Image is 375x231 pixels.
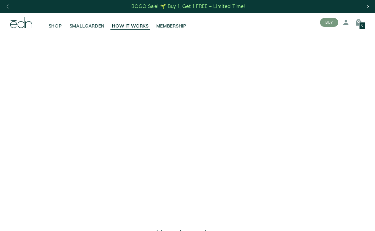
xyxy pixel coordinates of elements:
a: BOGO Sale! 🌱 Buy 1, Get 1 FREE – Limited Time! [131,2,246,11]
a: SMALLGARDEN [66,15,109,29]
a: SHOP [45,15,66,29]
span: HOW IT WORKS [112,23,148,29]
span: SMALLGARDEN [70,23,105,29]
span: MEMBERSHIP [156,23,186,29]
span: 0 [361,24,363,27]
a: HOW IT WORKS [108,15,152,29]
div: BOGO Sale! 🌱 Buy 1, Get 1 FREE – Limited Time! [131,3,245,10]
button: BUY [320,18,338,27]
a: MEMBERSHIP [153,15,190,29]
span: SHOP [49,23,62,29]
